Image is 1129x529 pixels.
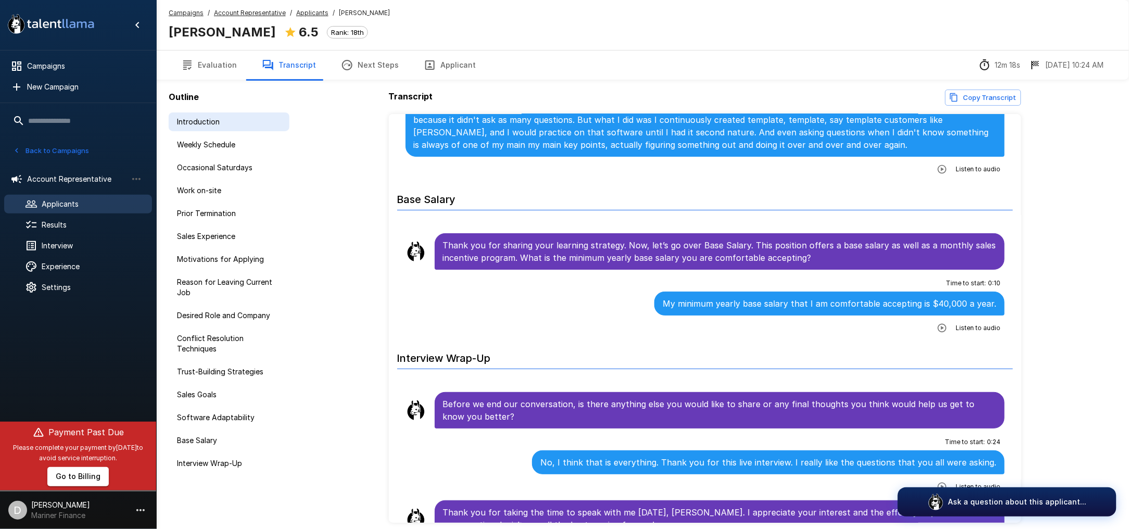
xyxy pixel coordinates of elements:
img: llama_clean.png [405,241,426,262]
div: Sales Goals [169,385,289,404]
span: Sales Goals [177,389,281,400]
span: Reason for Leaving Current Job [177,277,281,298]
div: Weekly Schedule [169,135,289,154]
p: Before we end our conversation, is there anything else you would like to share or any final thoug... [443,398,997,423]
span: Work on-site [177,185,281,196]
p: [DATE] 10:24 AM [1046,60,1104,70]
div: Occasional Saturdays [169,158,289,177]
h6: Base Salary [397,183,1013,210]
span: Time to start : [945,437,985,447]
span: Trust-Building Strategies [177,367,281,377]
b: Transcript [389,91,433,102]
span: 0 : 24 [987,437,1000,447]
p: My minimum yearly base salary that I am comfortable accepting is $40,000 a year. [663,297,996,310]
p: No, I think that is everything. Thank you for this live interview. I really like the questions th... [540,456,996,469]
span: Base Salary [177,435,281,446]
div: Interview Wrap-Up [169,454,289,473]
span: Prior Termination [177,208,281,219]
div: Desired Role and Company [169,306,289,325]
button: Ask a question about this applicant... [898,487,1117,517]
div: Software Adaptability [169,408,289,427]
div: Prior Termination [169,204,289,223]
div: Sales Experience [169,227,289,246]
div: The time between starting and completing the interview [979,59,1021,71]
button: Next Steps [328,51,411,80]
span: Rank: 18th [327,28,367,36]
button: Copy transcript [945,90,1021,106]
div: Motivations for Applying [169,250,289,269]
span: Interview Wrap-Up [177,458,281,469]
div: Base Salary [169,431,289,450]
u: Account Representative [214,9,286,17]
img: llama_clean.png [405,508,426,529]
img: logo_glasses@2x.png [928,494,944,510]
span: / [290,8,292,18]
b: 6.5 [299,24,319,40]
button: Evaluation [169,51,249,80]
span: Weekly Schedule [177,140,281,150]
span: Introduction [177,117,281,127]
span: Listen to audio [956,323,1000,333]
button: Applicant [411,51,488,80]
h6: Interview Wrap-Up [397,342,1013,369]
div: Work on-site [169,181,289,200]
u: Campaigns [169,9,204,17]
span: Listen to audio [956,164,1000,174]
span: / [208,8,210,18]
span: Sales Experience [177,231,281,242]
span: Occasional Saturdays [177,162,281,173]
span: Listen to audio [956,482,1000,492]
span: Software Adaptability [177,412,281,423]
span: [PERSON_NAME] [339,8,390,18]
span: Time to start : [946,278,986,288]
img: llama_clean.png [405,400,426,421]
span: Conflict Resolution Techniques [177,333,281,354]
p: 12m 18s [995,60,1021,70]
span: Desired Role and Company [177,310,281,321]
div: Conflict Resolution Techniques [169,329,289,358]
span: / [333,8,335,18]
div: Trust-Building Strategies [169,362,289,381]
span: Motivations for Applying [177,254,281,264]
div: Reason for Leaving Current Job [169,273,289,302]
div: The date and time when the interview was completed [1029,59,1104,71]
b: [PERSON_NAME] [169,24,276,40]
p: When it comes to sales software tools, we had a new approach to our financing company, Synchrony,... [414,89,997,151]
p: Thank you for sharing your learning strategy. Now, let’s go over Base Salary. This position offer... [443,239,997,264]
button: Transcript [249,51,328,80]
div: Introduction [169,112,289,131]
p: Ask a question about this applicant... [948,497,1087,507]
u: Applicants [296,9,328,17]
span: 0 : 10 [988,278,1000,288]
